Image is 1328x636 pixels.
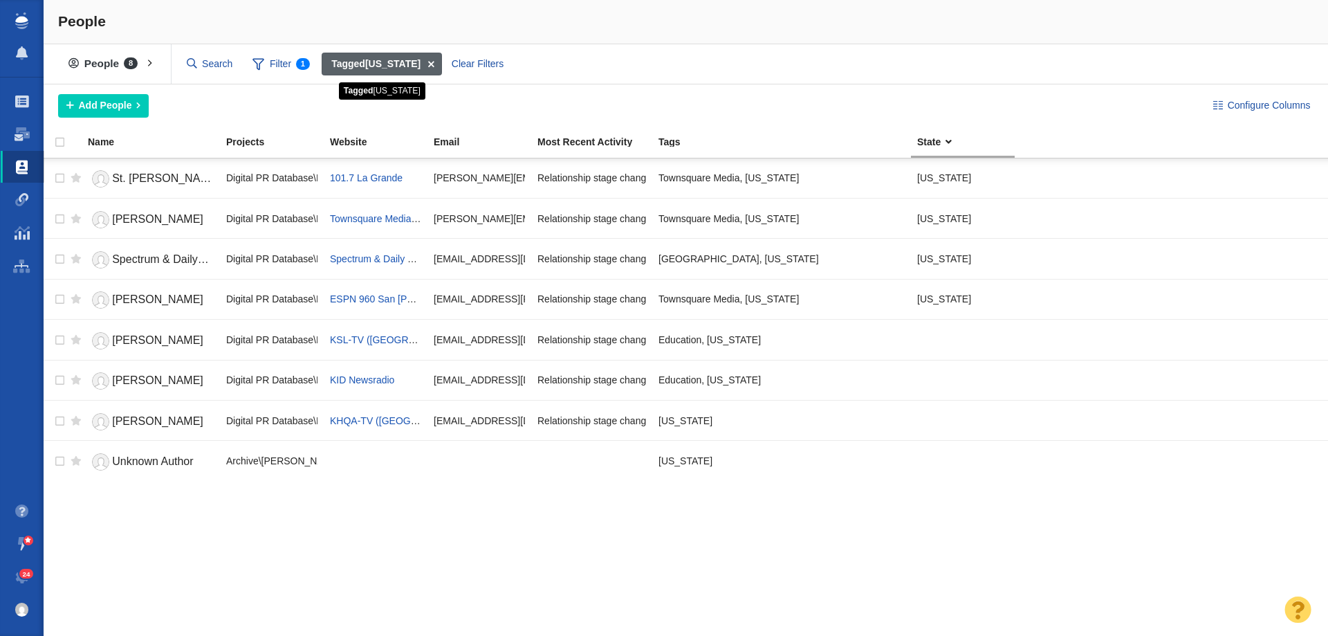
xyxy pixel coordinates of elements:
span: Relationship stage changed to: Attempting To Reach, 1 Attempt [537,334,809,346]
span: Townsquare Media, Utah [658,172,799,184]
a: 101.7 La Grande [330,172,403,183]
span: Unknown Author [112,455,193,467]
img: buzzstream_logo_iconsimple.png [15,12,28,29]
div: Most Recent Activity [537,137,657,147]
span: [PERSON_NAME] [112,213,203,225]
span: Relationship stage changed to: Attempting To Reach, 1 Attempt [537,172,809,184]
span: Education, Utah [658,334,761,346]
span: Add People [79,98,132,113]
a: Tags [658,137,916,149]
span: [PERSON_NAME] [112,415,203,427]
div: [PERSON_NAME][EMAIL_ADDRESS][PERSON_NAME][DOMAIN_NAME] [434,203,525,233]
span: 24 [19,569,34,579]
span: Relationship stage changed to: Bounce [537,293,706,305]
div: Digital PR Database\Local Reporters\[US_STATE], Team 3 - Tyler | Summer | [PERSON_NAME]\EMCI Wire... [226,325,317,354]
a: Unknown Author [88,450,214,474]
a: [PERSON_NAME] [88,410,214,434]
div: Digital PR Database\Local Reporters\[US_STATE], Team 1 - [PERSON_NAME] | [PERSON_NAME] | [PERSON_... [226,203,317,233]
a: Spectrum & Daily News [330,253,432,264]
span: St. [PERSON_NAME] team Media [GEOGRAPHIC_DATA][PERSON_NAME] [112,172,490,184]
a: Spectrum & Daily News [88,248,214,272]
a: KID Newsradio [330,374,394,385]
a: Website [330,137,432,149]
div: [US_STATE] [917,163,1008,193]
span: Relationship stage changed to: Attempting To Reach, 1 Attempt [537,374,809,386]
span: Configure Columns [1228,98,1311,113]
a: ESPN 960 San [PERSON_NAME] [330,293,477,305]
a: [PERSON_NAME] [88,288,214,312]
div: Archive\[PERSON_NAME]'s Clients\test, Digital PR Database\Local Reporters\[US_STATE] [226,446,317,475]
div: [EMAIL_ADDRESS][DOMAIN_NAME] [434,406,525,435]
a: St. [PERSON_NAME] team Media [GEOGRAPHIC_DATA][PERSON_NAME] [88,167,214,191]
button: Add People [58,94,149,118]
span: Relationship stage changed to: Attempting To Reach, 1 Attempt [537,212,809,225]
div: Digital PR Database\Local Reporters\[US_STATE], Team 3 - Tyler | Summer | [PERSON_NAME]\EMCI Wire... [226,406,317,435]
a: Townsquare Media [GEOGRAPHIC_DATA][PERSON_NAME] [330,213,594,224]
span: [PERSON_NAME] [112,293,203,305]
div: Digital PR Database\Local Reporters\[US_STATE], Team 1 - [PERSON_NAME] | [PERSON_NAME] | [PERSON_... [226,244,317,273]
a: [PERSON_NAME] [88,369,214,393]
a: Email [434,137,536,149]
span: Townsquare Media, Utah [658,212,799,225]
span: People [58,13,106,29]
span: Gannett, Utah [658,253,819,265]
b: Tagged [331,58,365,69]
a: State [917,137,1020,149]
img: c9363fb76f5993e53bff3b340d5c230a [15,603,29,617]
span: [US_STATE] [344,86,421,96]
div: [EMAIL_ADDRESS][DOMAIN_NAME] [434,244,525,273]
span: Relationship stage changed to: Attempting To Reach, 0 Attempt [537,253,809,265]
a: Name [88,137,225,149]
div: Website [330,137,432,147]
div: [US_STATE] [917,203,1008,233]
div: [US_STATE] [917,284,1008,314]
span: 1 [296,58,310,70]
div: [EMAIL_ADDRESS][DOMAIN_NAME] [434,325,525,354]
strong: [US_STATE] [331,57,421,71]
b: Tagged [344,86,373,96]
span: Relationship stage changed to: Unsuccessful - No Reply [537,415,779,427]
span: Townsquare Media, Utah [658,293,799,305]
div: State [917,137,1020,147]
div: Projects [226,137,329,147]
div: Digital PR Database\Local Reporters\[US_STATE], Team 3 - Tyler | Summer | [PERSON_NAME]\EMCI Wire... [226,365,317,395]
div: Digital PR Database\Local Reporters\[US_STATE], Team 1 - [PERSON_NAME] | [PERSON_NAME] | [PERSON_... [226,163,317,193]
a: [PERSON_NAME] [88,208,214,232]
span: [PERSON_NAME] [112,334,203,346]
div: Name [88,137,225,147]
a: KHQA-TV ([GEOGRAPHIC_DATA], [GEOGRAPHIC_DATA]) [330,415,589,426]
div: Email [434,137,536,147]
div: [EMAIL_ADDRESS][DOMAIN_NAME] [434,365,525,395]
a: [PERSON_NAME] [88,329,214,353]
a: KSL-TV ([GEOGRAPHIC_DATA], [GEOGRAPHIC_DATA]) [330,334,580,345]
button: Configure Columns [1205,94,1318,118]
input: Search [181,52,239,76]
div: Digital PR Database\Local Reporters\[US_STATE], Team 1 - [PERSON_NAME] | [PERSON_NAME] | [PERSON_... [226,284,317,314]
span: Utah [658,415,712,427]
span: Filter [244,51,317,78]
div: [EMAIL_ADDRESS][PERSON_NAME][DOMAIN_NAME] [434,284,525,314]
div: Tags [658,137,916,147]
span: Education, Utah [658,374,761,386]
span: Utah [658,455,712,467]
span: [PERSON_NAME] [112,374,203,386]
div: [US_STATE] [917,244,1008,273]
span: Spectrum & Daily News [112,253,228,265]
div: [PERSON_NAME][EMAIL_ADDRESS][DOMAIN_NAME] [434,163,525,193]
div: Clear Filters [443,53,511,76]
